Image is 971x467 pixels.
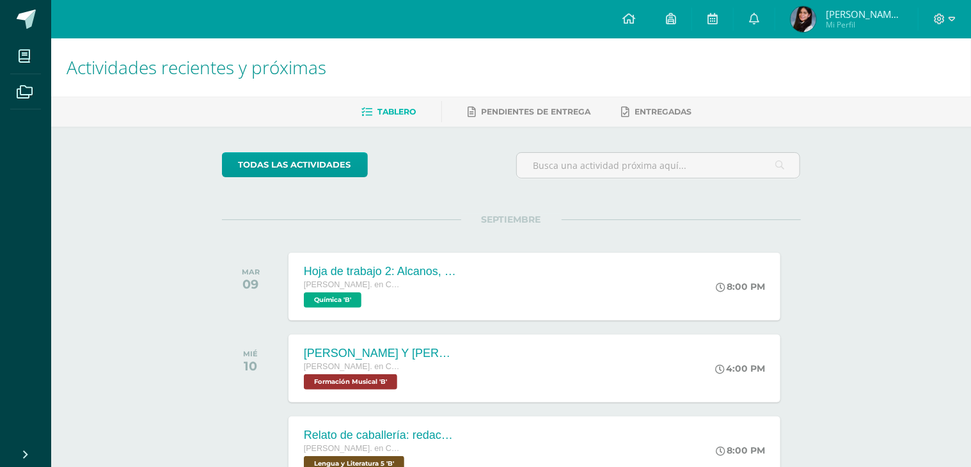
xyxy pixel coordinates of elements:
[243,349,258,358] div: MIÉ
[791,6,816,32] img: 62dd456a4c999dad95d6d9c500f77ad2.png
[826,19,903,30] span: Mi Perfil
[304,292,361,308] span: Química 'B'
[304,444,400,453] span: [PERSON_NAME]. en Ciencias y Letras
[67,55,326,79] span: Actividades recientes y próximas
[715,363,765,374] div: 4:00 PM
[716,445,765,456] div: 8:00 PM
[242,267,260,276] div: MAR
[517,153,800,178] input: Busca una actividad próxima aquí...
[361,102,416,122] a: Tablero
[222,152,368,177] a: todas las Actividades
[242,276,260,292] div: 09
[468,102,590,122] a: Pendientes de entrega
[243,358,258,374] div: 10
[304,347,457,360] div: [PERSON_NAME] Y [PERSON_NAME]
[304,280,400,289] span: [PERSON_NAME]. en Ciencias y Letras
[635,107,691,116] span: Entregadas
[304,362,400,371] span: [PERSON_NAME]. en Ciencias y Letras
[304,429,457,442] div: Relato de caballería: redacción
[621,102,691,122] a: Entregadas
[377,107,416,116] span: Tablero
[304,265,457,278] div: Hoja de trabajo 2: Alcanos, alquenos y alquinos
[461,214,562,225] span: SEPTIEMBRE
[481,107,590,116] span: Pendientes de entrega
[826,8,903,20] span: [PERSON_NAME] de los Angeles
[716,281,765,292] div: 8:00 PM
[304,374,397,390] span: Formación Musical 'B'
